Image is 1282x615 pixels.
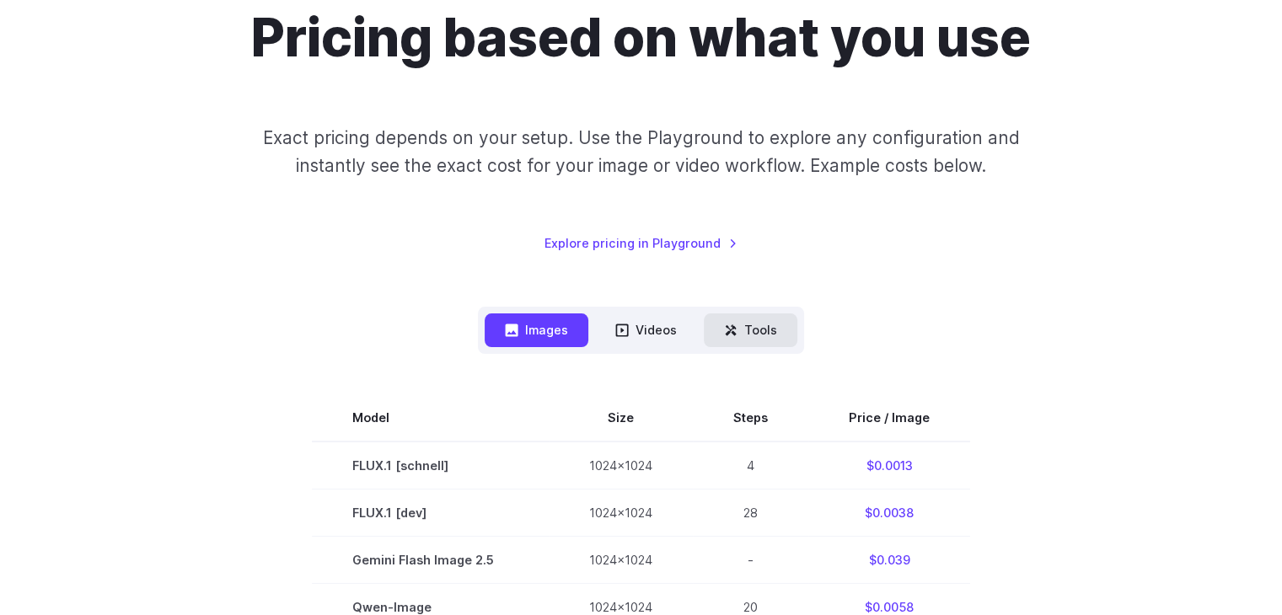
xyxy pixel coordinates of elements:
[693,489,808,536] td: 28
[693,441,808,489] td: 4
[549,394,693,441] th: Size
[808,489,970,536] td: $0.0038
[704,313,797,346] button: Tools
[549,489,693,536] td: 1024x1024
[544,233,738,253] a: Explore pricing in Playground
[312,394,549,441] th: Model
[808,394,970,441] th: Price / Image
[549,536,693,583] td: 1024x1024
[230,124,1051,180] p: Exact pricing depends on your setup. Use the Playground to explore any configuration and instantl...
[808,536,970,583] td: $0.039
[808,441,970,489] td: $0.0013
[485,313,588,346] button: Images
[693,394,808,441] th: Steps
[693,536,808,583] td: -
[312,441,549,489] td: FLUX.1 [schnell]
[549,441,693,489] td: 1024x1024
[352,550,508,570] span: Gemini Flash Image 2.5
[595,313,697,346] button: Videos
[312,489,549,536] td: FLUX.1 [dev]
[251,7,1031,70] h1: Pricing based on what you use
